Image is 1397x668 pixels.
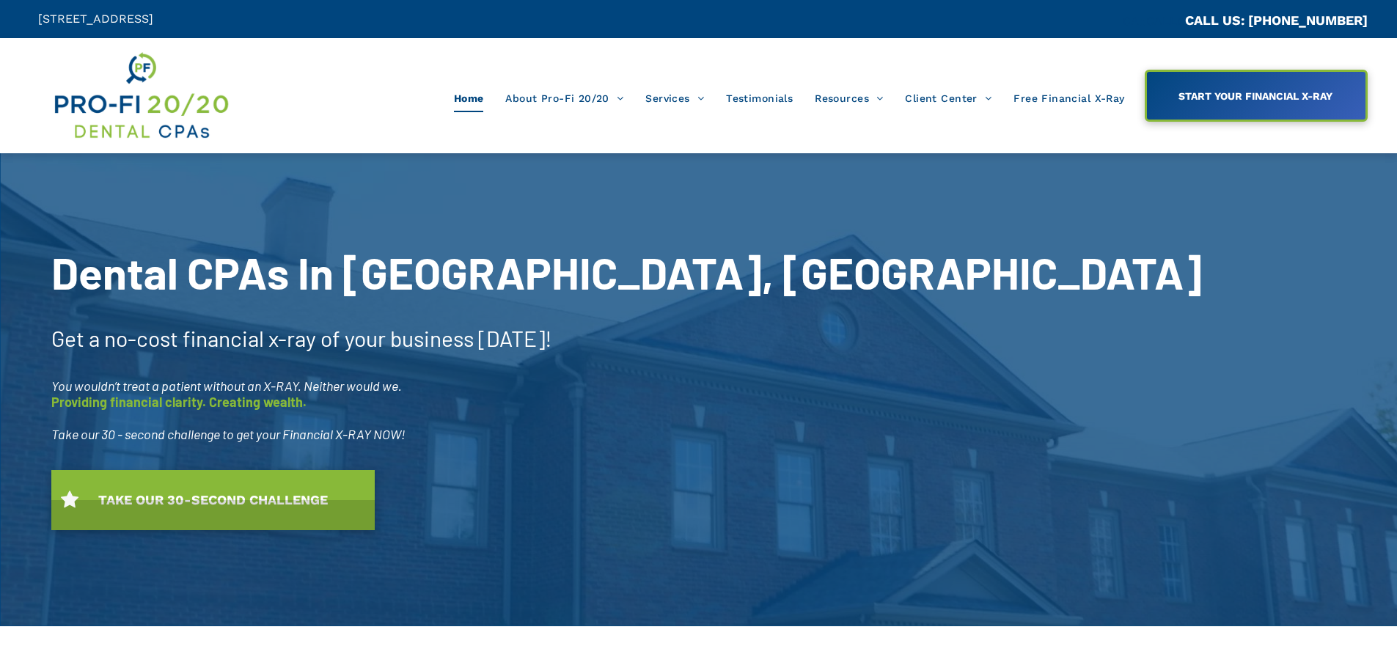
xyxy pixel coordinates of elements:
[93,485,333,515] span: TAKE OUR 30-SECOND CHALLENGE
[52,49,230,142] img: Get Dental CPA Consulting, Bookkeeping, & Bank Loans
[804,84,894,112] a: Resources
[104,325,316,351] span: no-cost financial x-ray
[1173,83,1338,109] span: START YOUR FINANCIAL X-RAY
[1145,70,1368,122] a: START YOUR FINANCIAL X-RAY
[51,378,402,394] span: You wouldn’t treat a patient without an X-RAY. Neither would we.
[51,470,375,530] a: TAKE OUR 30-SECOND CHALLENGE
[443,84,495,112] a: Home
[38,12,153,26] span: [STREET_ADDRESS]
[51,246,1202,298] span: Dental CPAs In [GEOGRAPHIC_DATA], [GEOGRAPHIC_DATA]
[320,325,552,351] span: of your business [DATE]!
[634,84,715,112] a: Services
[1002,84,1135,112] a: Free Financial X-Ray
[1185,12,1368,28] a: CALL US: [PHONE_NUMBER]
[51,325,100,351] span: Get a
[715,84,804,112] a: Testimonials
[494,84,634,112] a: About Pro-Fi 20/20
[1123,14,1185,28] span: CA::CALLC
[51,394,307,410] span: Providing financial clarity. Creating wealth.
[894,84,1002,112] a: Client Center
[51,426,406,442] span: Take our 30 - second challenge to get your Financial X-RAY NOW!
